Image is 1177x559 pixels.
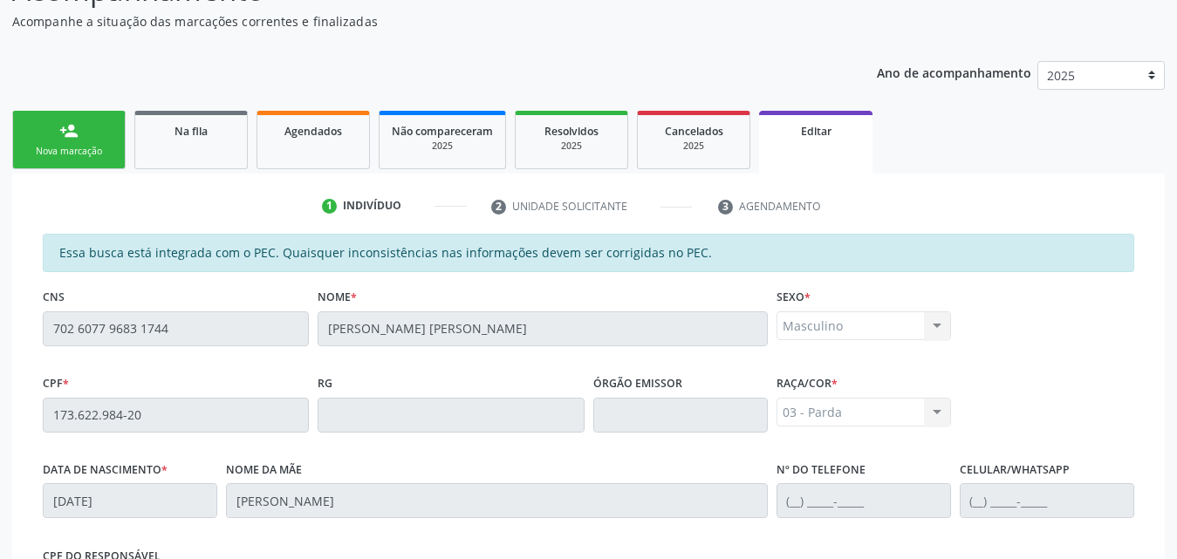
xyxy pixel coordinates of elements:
label: Nº do Telefone [777,457,866,484]
label: Data de nascimento [43,457,168,484]
label: Raça/cor [777,371,838,398]
input: (__) _____-_____ [960,483,1134,518]
label: Celular/WhatsApp [960,457,1070,484]
label: Órgão emissor [593,371,682,398]
span: Não compareceram [392,124,493,139]
label: RG [318,371,332,398]
label: CNS [43,284,65,311]
span: Resolvidos [544,124,599,139]
span: Cancelados [665,124,723,139]
span: Na fila [174,124,208,139]
label: CPF [43,371,69,398]
span: Agendados [284,124,342,139]
p: Ano de acompanhamento [877,61,1031,83]
p: Acompanhe a situação das marcações correntes e finalizadas [12,12,819,31]
label: Sexo [777,284,811,311]
label: Nome da mãe [226,457,302,484]
div: Essa busca está integrada com o PEC. Quaisquer inconsistências nas informações devem ser corrigid... [43,234,1134,272]
span: Editar [801,124,831,139]
label: Nome [318,284,357,311]
div: 1 [322,199,338,215]
div: person_add [59,121,79,140]
input: __/__/____ [43,483,217,518]
div: Indivíduo [343,198,401,214]
div: 2025 [528,140,615,153]
div: 2025 [650,140,737,153]
input: (__) _____-_____ [777,483,951,518]
div: 2025 [392,140,493,153]
div: Nova marcação [25,145,113,158]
